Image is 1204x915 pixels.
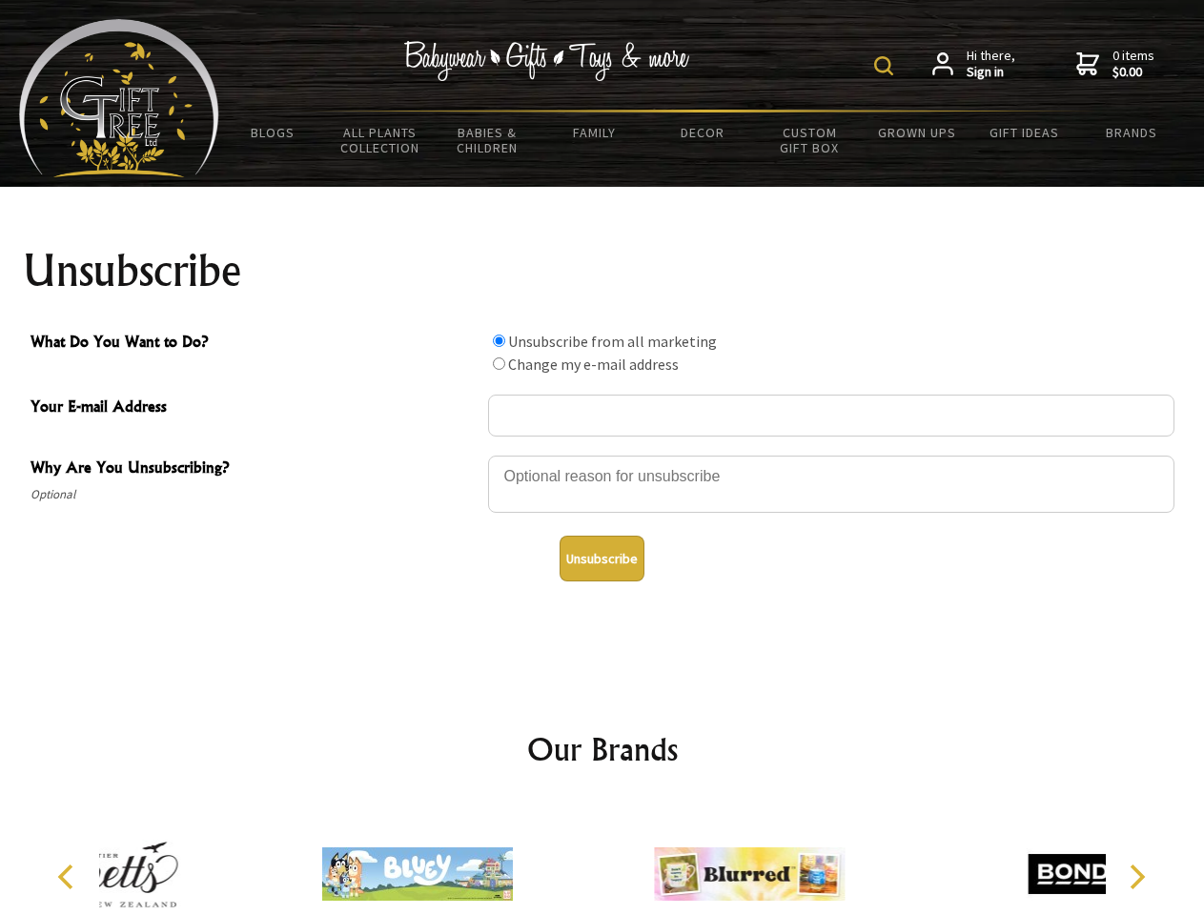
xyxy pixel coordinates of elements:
input: What Do You Want to Do? [493,335,505,347]
button: Previous [48,856,90,898]
strong: Sign in [967,64,1015,81]
input: What Do You Want to Do? [493,357,505,370]
textarea: Why Are You Unsubscribing? [488,456,1174,513]
span: What Do You Want to Do? [31,330,479,357]
a: Gift Ideas [970,112,1078,152]
a: Hi there,Sign in [932,48,1015,81]
h1: Unsubscribe [23,248,1182,294]
label: Change my e-mail address [508,355,679,374]
button: Unsubscribe [560,536,644,581]
a: Custom Gift Box [756,112,864,168]
a: Babies & Children [434,112,541,168]
img: product search [874,56,893,75]
strong: $0.00 [1112,64,1154,81]
button: Next [1115,856,1157,898]
a: BLOGS [219,112,327,152]
input: Your E-mail Address [488,395,1174,437]
a: All Plants Collection [327,112,435,168]
img: Babyware - Gifts - Toys and more... [19,19,219,177]
label: Unsubscribe from all marketing [508,332,717,351]
span: Hi there, [967,48,1015,81]
a: Decor [648,112,756,152]
img: Babywear - Gifts - Toys & more [404,41,690,81]
a: Brands [1078,112,1186,152]
a: 0 items$0.00 [1076,48,1154,81]
a: Family [541,112,649,152]
h2: Our Brands [38,726,1167,772]
span: Your E-mail Address [31,395,479,422]
span: Optional [31,483,479,506]
span: 0 items [1112,47,1154,81]
a: Grown Ups [863,112,970,152]
span: Why Are You Unsubscribing? [31,456,479,483]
